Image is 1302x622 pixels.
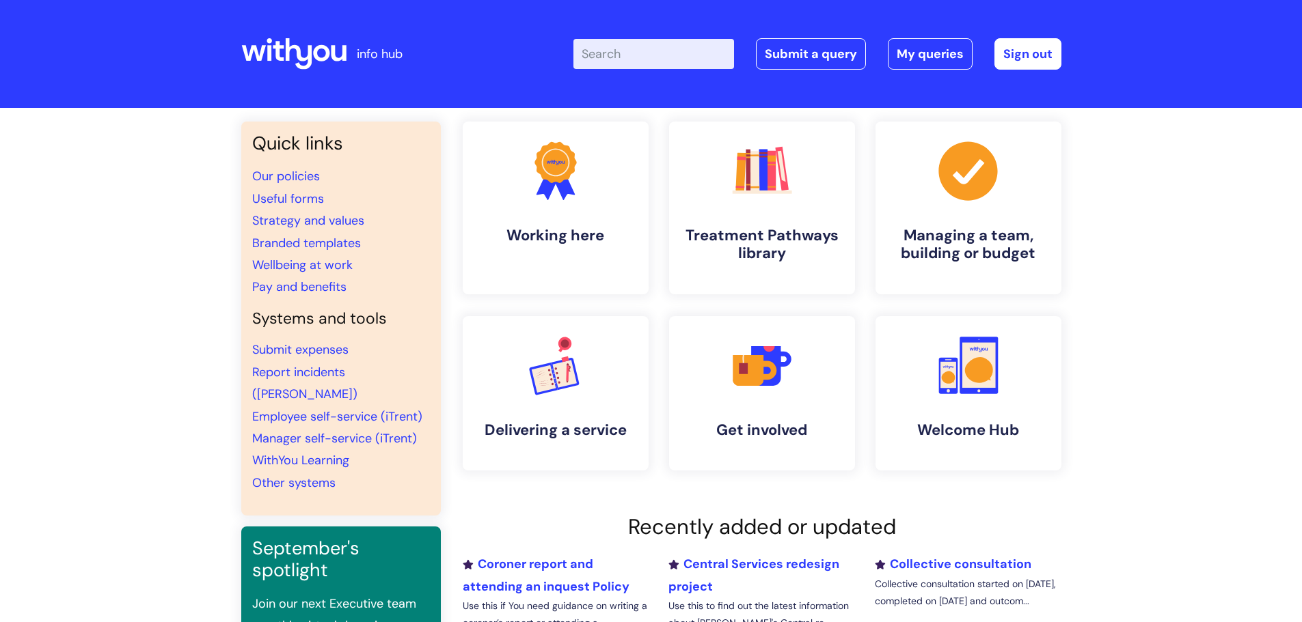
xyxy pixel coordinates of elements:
[463,122,649,294] a: Working here
[886,227,1050,263] h4: Managing a team, building or budget
[668,556,839,594] a: Central Services redesign project
[252,190,324,207] a: Useful forms
[252,341,349,358] a: Submit expenses
[252,279,347,295] a: Pay and benefits
[680,227,844,263] h4: Treatment Pathways library
[357,43,403,65] p: info hub
[888,38,973,70] a: My queries
[252,235,361,251] a: Branded templates
[680,421,844,439] h4: Get involved
[669,316,855,470] a: Get involved
[252,257,353,273] a: Wellbeing at work
[252,537,430,582] h3: September's spotlight
[875,556,1031,572] a: Collective consultation
[252,408,422,425] a: Employee self-service (iTrent)
[252,475,336,491] a: Other systems
[252,168,320,184] a: Our policies
[463,514,1061,539] h2: Recently added or updated
[994,38,1061,70] a: Sign out
[573,38,1061,70] div: | -
[474,227,638,244] h4: Working here
[876,122,1061,294] a: Managing a team, building or budget
[252,430,417,447] a: Manager self-service (iTrent)
[252,132,430,154] h3: Quick links
[252,452,349,468] a: WithYou Learning
[252,212,364,229] a: Strategy and values
[463,556,629,594] a: Coroner report and attending an inquest Policy
[573,39,734,69] input: Search
[875,576,1061,610] p: Collective consultation started on [DATE], completed on [DATE] and outcom...
[252,309,430,328] h4: Systems and tools
[463,316,649,470] a: Delivering a service
[886,421,1050,439] h4: Welcome Hub
[756,38,866,70] a: Submit a query
[669,122,855,294] a: Treatment Pathways library
[876,316,1061,470] a: Welcome Hub
[474,421,638,439] h4: Delivering a service
[252,364,357,402] a: Report incidents ([PERSON_NAME])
